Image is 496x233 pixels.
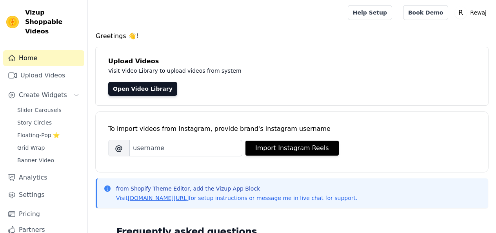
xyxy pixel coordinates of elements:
[6,16,19,28] img: Vizup
[96,31,488,41] h4: Greetings 👋!
[3,50,84,66] a: Home
[245,141,339,156] button: Import Instagram Reels
[128,195,189,201] a: [DOMAIN_NAME][URL]
[116,194,357,202] p: Visit for setup instructions or message me in live chat for support.
[467,6,490,20] p: Rewaj
[3,206,84,222] a: Pricing
[108,82,177,96] a: Open Video Library
[403,5,448,20] a: Book Demo
[13,105,84,116] a: Slider Carousels
[108,57,476,66] h4: Upload Videos
[3,68,84,83] a: Upload Videos
[19,90,67,100] span: Create Widgets
[17,144,45,152] span: Grid Wrap
[3,170,84,185] a: Analytics
[17,119,52,127] span: Story Circles
[454,6,490,20] button: R Rewaj
[13,130,84,141] a: Floating-Pop ⭐
[348,5,392,20] a: Help Setup
[17,156,54,164] span: Banner Video
[17,106,62,114] span: Slider Carousels
[108,124,476,134] div: To import videos from Instagram, provide brand's instagram username
[108,66,460,75] p: Visit Video Library to upload videos from system
[458,9,463,17] text: R
[3,87,84,103] button: Create Widgets
[13,155,84,166] a: Banner Video
[3,187,84,203] a: Settings
[129,140,242,156] input: username
[17,131,60,139] span: Floating-Pop ⭐
[13,117,84,128] a: Story Circles
[116,185,357,193] p: from Shopify Theme Editor, add the Vizup App Block
[25,8,81,36] span: Vizup Shoppable Videos
[108,140,129,156] span: @
[13,142,84,153] a: Grid Wrap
